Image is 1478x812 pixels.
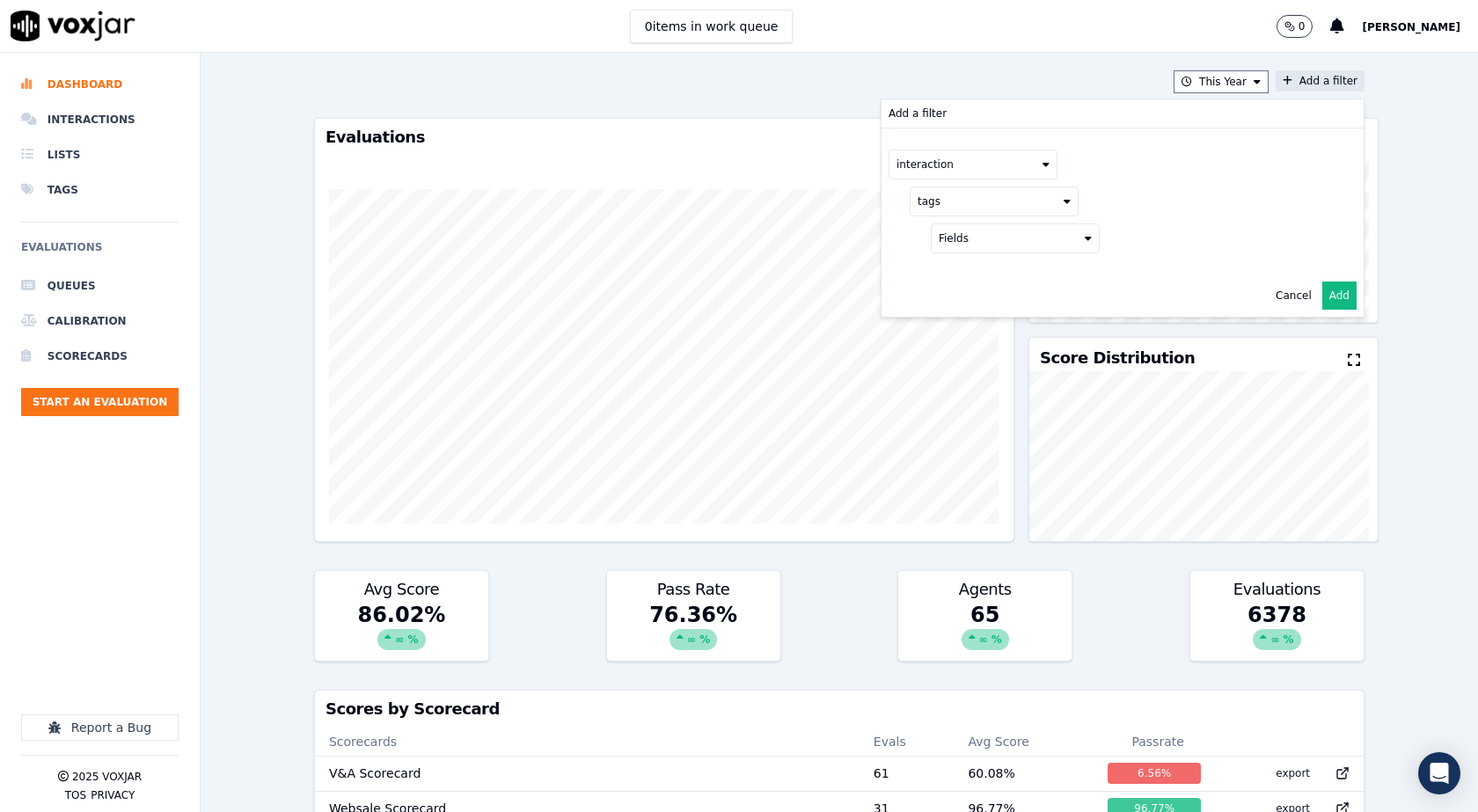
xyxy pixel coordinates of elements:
button: Add a filterAdd a filter interaction tags Fields Cancel Add [1276,70,1365,91]
span: [PERSON_NAME] [1362,21,1460,33]
td: V&A Scorecard [315,756,860,791]
img: voxjar logo [11,11,135,41]
a: Interactions [21,102,179,137]
div: 6.56 % [1108,763,1201,784]
h3: Pass Rate [618,582,770,597]
button: 0items in work queue [630,10,794,43]
button: 0 [1277,15,1313,38]
p: 0 [1299,19,1306,33]
th: Evals [860,728,955,756]
th: Passrate [1094,728,1222,756]
div: 6378 [1190,601,1364,661]
td: 60.08 % [954,756,1094,791]
button: 0 [1277,15,1331,38]
div: 86.02 % [315,601,488,661]
h3: Evaluations [326,129,1003,145]
button: Privacy [91,788,135,802]
a: Dashboard [21,67,179,102]
h3: Evaluations [1201,582,1353,597]
button: TOS [65,788,86,802]
button: Cancel [1276,289,1312,303]
button: Fields [931,223,1100,253]
a: Queues [21,268,179,304]
button: [PERSON_NAME] [1362,16,1478,37]
a: Lists [21,137,179,172]
button: interaction [889,150,1057,179]
button: This Year [1174,70,1269,93]
h3: Scores by Scorecard [326,701,1353,717]
div: 65 [898,601,1072,661]
p: Add a filter [889,106,947,121]
th: Avg Score [954,728,1094,756]
button: tags [910,187,1079,216]
h3: Score Distribution [1040,350,1195,366]
h6: Evaluations [21,237,179,268]
div: ∞ % [962,629,1009,650]
td: 61 [860,756,955,791]
div: ∞ % [1253,629,1300,650]
div: 76.36 % [607,601,780,661]
button: export [1262,759,1324,787]
th: Scorecards [315,728,860,756]
p: 2025 Voxjar [72,770,142,784]
div: ∞ % [377,629,425,650]
button: Start an Evaluation [21,388,179,416]
a: Scorecards [21,339,179,374]
button: Report a Bug [21,714,179,741]
a: Tags [21,172,179,208]
button: Add [1322,282,1357,310]
h3: Agents [909,582,1061,597]
div: Open Intercom Messenger [1418,752,1460,794]
h3: Avg Score [326,582,478,597]
a: Calibration [21,304,179,339]
div: ∞ % [669,629,717,650]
